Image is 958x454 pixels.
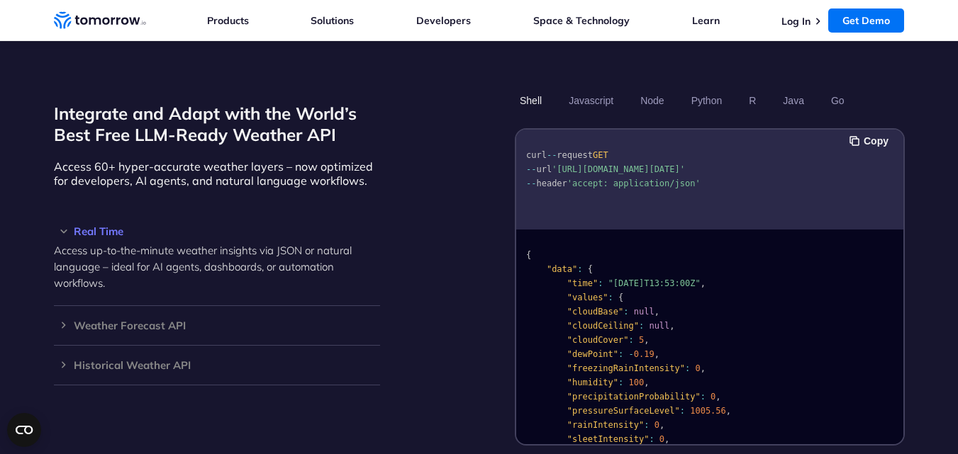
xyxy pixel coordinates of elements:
span: -- [526,178,536,188]
span: null [633,307,654,317]
h3: Weather Forecast API [54,320,380,331]
a: Developers [416,14,471,27]
span: , [700,278,705,288]
span: header [536,178,567,188]
span: url [536,164,552,174]
button: Shell [515,89,547,113]
span: { [618,293,623,302]
span: : [679,406,684,416]
span: 100 [628,378,644,387]
p: Access up-to-the-minute weather insights via JSON or natural language – ideal for AI agents, dash... [54,242,380,291]
span: "humidity" [567,378,618,387]
span: , [715,392,720,402]
span: , [700,363,705,373]
a: Products [207,14,249,27]
span: , [644,378,649,387]
span: "values" [567,293,608,302]
span: { [526,250,531,260]
a: Learn [692,14,720,27]
span: : [623,307,628,317]
button: Javascript [564,89,618,113]
span: null [649,321,669,331]
span: "pressureSurfaceLevel" [567,406,679,416]
a: Log In [781,15,811,28]
span: 0 [654,420,659,430]
span: "data" [546,264,577,274]
span: "time" [567,278,597,288]
button: Node [635,89,669,113]
span: "freezingRainIntensity" [567,363,684,373]
button: Python [686,89,727,113]
span: request [557,150,593,160]
button: Java [778,89,809,113]
button: R [744,89,761,113]
span: -- [546,150,556,160]
span: "cloudBase" [567,307,623,317]
span: 0 [711,392,715,402]
span: : [649,434,654,444]
span: 'accept: application/json' [567,178,700,188]
a: Solutions [311,14,354,27]
span: "sleetIntensity" [567,434,649,444]
span: , [644,335,649,345]
span: : [684,363,689,373]
span: 0.19 [633,349,654,359]
p: Access 60+ hyper-accurate weather layers – now optimized for developers, AI agents, and natural l... [54,159,380,188]
span: "rainIntensity" [567,420,643,430]
span: 5 [638,335,643,345]
span: : [618,349,623,359]
button: Open CMP widget [7,413,41,447]
span: "precipitationProbability" [567,392,700,402]
span: : [700,392,705,402]
h3: Historical Weather API [54,360,380,370]
span: : [628,335,633,345]
span: , [659,420,664,430]
span: "dewPoint" [567,349,618,359]
span: , [669,321,674,331]
span: : [618,378,623,387]
button: Copy [850,133,893,149]
span: curl [526,150,547,160]
a: Get Demo [828,8,904,33]
a: Space & Technology [533,14,630,27]
span: { [587,264,592,274]
span: : [577,264,582,274]
a: Home link [54,10,146,31]
h2: Integrate and Adapt with the World’s Best Free LLM-Ready Weather API [54,103,380,145]
span: , [725,406,730,416]
span: GET [592,150,608,160]
span: : [598,278,603,288]
span: , [654,349,659,359]
span: "cloudCover" [567,335,628,345]
span: "cloudCeiling" [567,321,638,331]
span: 0 [659,434,664,444]
span: , [664,434,669,444]
span: -- [526,164,536,174]
button: Go [825,89,849,113]
span: - [628,349,633,359]
span: : [638,321,643,331]
span: 1005.56 [690,406,726,416]
span: : [608,293,613,302]
h3: Real Time [54,226,380,237]
span: 0 [695,363,700,373]
span: , [654,307,659,317]
span: "[DATE]T13:53:00Z" [608,278,700,288]
span: '[URL][DOMAIN_NAME][DATE]' [552,164,685,174]
span: : [644,420,649,430]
